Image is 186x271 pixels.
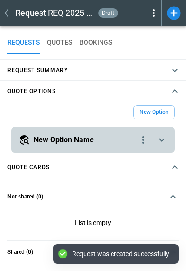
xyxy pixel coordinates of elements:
button: QUOTES [47,32,72,54]
h5: New Option Name [33,135,94,145]
div: quote-option-actions [138,134,149,145]
h1: Request [15,7,46,19]
button: Not shared (0) [7,185,179,208]
button: New Option [133,105,175,119]
h4: Quote cards [7,165,50,170]
button: New Option Namequote-option-actions [19,134,167,145]
button: BOOKINGS [80,32,112,54]
p: List is empty [7,208,179,240]
h4: Request Summary [7,68,68,73]
span: draft [100,10,116,16]
button: Shared (0) [7,241,179,263]
h4: Quote Options [7,89,56,93]
h6: Not shared (0) [7,194,43,200]
button: REQUESTS [7,32,40,54]
div: Quote Options [7,208,179,240]
h2: REQ-2025-000157 [48,7,94,19]
h6: Shared (0) [7,249,33,255]
div: Request was created successfully [72,250,169,258]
